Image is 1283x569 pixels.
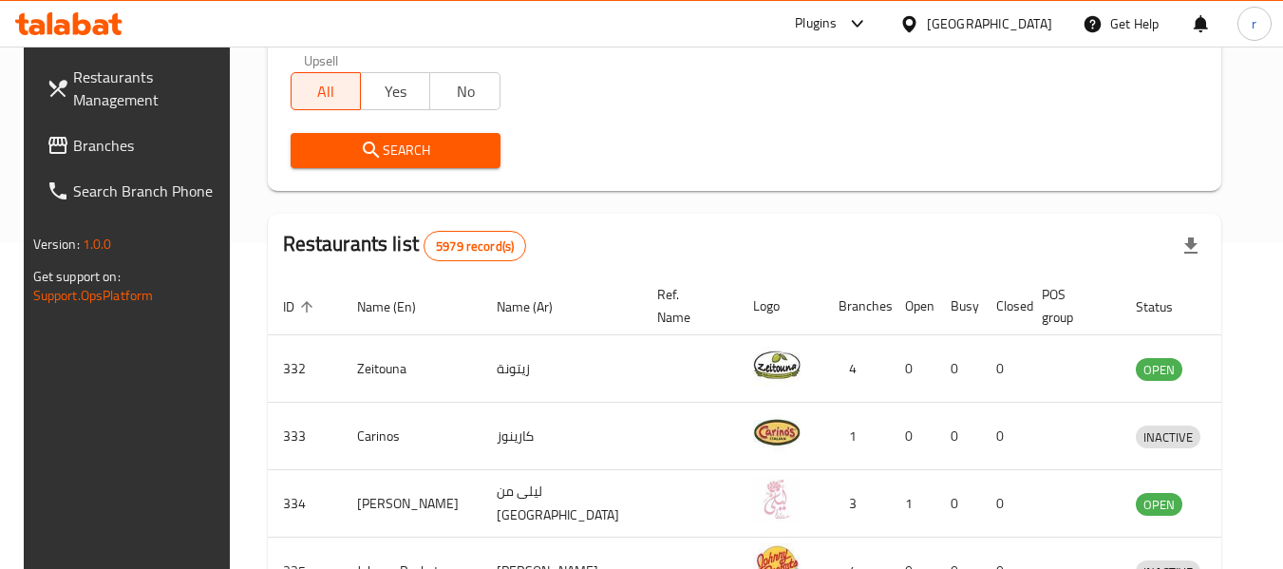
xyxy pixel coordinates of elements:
span: Ref. Name [657,283,715,329]
td: 0 [890,403,935,470]
td: 332 [268,335,342,403]
img: Carinos [753,408,801,456]
span: Branches [73,134,223,157]
td: 334 [268,470,342,538]
th: Busy [935,277,981,335]
span: Restaurants Management [73,66,223,111]
div: Export file [1168,223,1214,269]
td: [PERSON_NAME] [342,470,481,538]
label: Upsell [304,53,339,66]
a: Support.OpsPlatform [33,283,154,308]
th: Branches [823,277,890,335]
td: Carinos [342,403,481,470]
td: 0 [981,403,1027,470]
span: Search Branch Phone [73,180,223,202]
td: 3 [823,470,890,538]
span: 1.0.0 [83,232,112,256]
span: POS group [1042,283,1098,329]
button: Yes [360,72,430,110]
span: INACTIVE [1136,427,1200,448]
span: Get support on: [33,264,121,289]
div: OPEN [1136,493,1182,516]
div: OPEN [1136,358,1182,381]
span: OPEN [1136,359,1182,381]
td: زيتونة [481,335,642,403]
td: 0 [935,470,981,538]
span: Yes [368,78,423,105]
div: INACTIVE [1136,426,1200,448]
span: No [438,78,492,105]
td: كارينوز [481,403,642,470]
span: Search [306,139,485,162]
th: Closed [981,277,1027,335]
span: Name (En) [357,295,441,318]
td: 4 [823,335,890,403]
span: Version: [33,232,80,256]
td: 333 [268,403,342,470]
div: Plugins [795,12,837,35]
a: Search Branch Phone [31,168,238,214]
span: All [299,78,353,105]
td: 0 [890,335,935,403]
td: 1 [823,403,890,470]
td: 0 [981,470,1027,538]
td: 0 [981,335,1027,403]
span: OPEN [1136,494,1182,516]
td: 0 [935,403,981,470]
div: [GEOGRAPHIC_DATA] [927,13,1052,34]
td: 0 [935,335,981,403]
img: Zeitouna [753,341,801,389]
span: Status [1136,295,1198,318]
span: Name (Ar) [497,295,577,318]
td: ليلى من [GEOGRAPHIC_DATA] [481,470,642,538]
button: Search [291,133,500,168]
button: No [429,72,500,110]
img: Leila Min Lebnan [753,476,801,523]
td: 1 [890,470,935,538]
td: Zeitouna [342,335,481,403]
span: ID [283,295,319,318]
button: All [291,72,361,110]
a: Restaurants Management [31,54,238,123]
span: 5979 record(s) [425,237,525,256]
a: Branches [31,123,238,168]
h2: Restaurants list [283,230,527,261]
span: r [1252,13,1256,34]
div: Total records count [424,231,526,261]
th: Logo [738,277,823,335]
th: Open [890,277,935,335]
